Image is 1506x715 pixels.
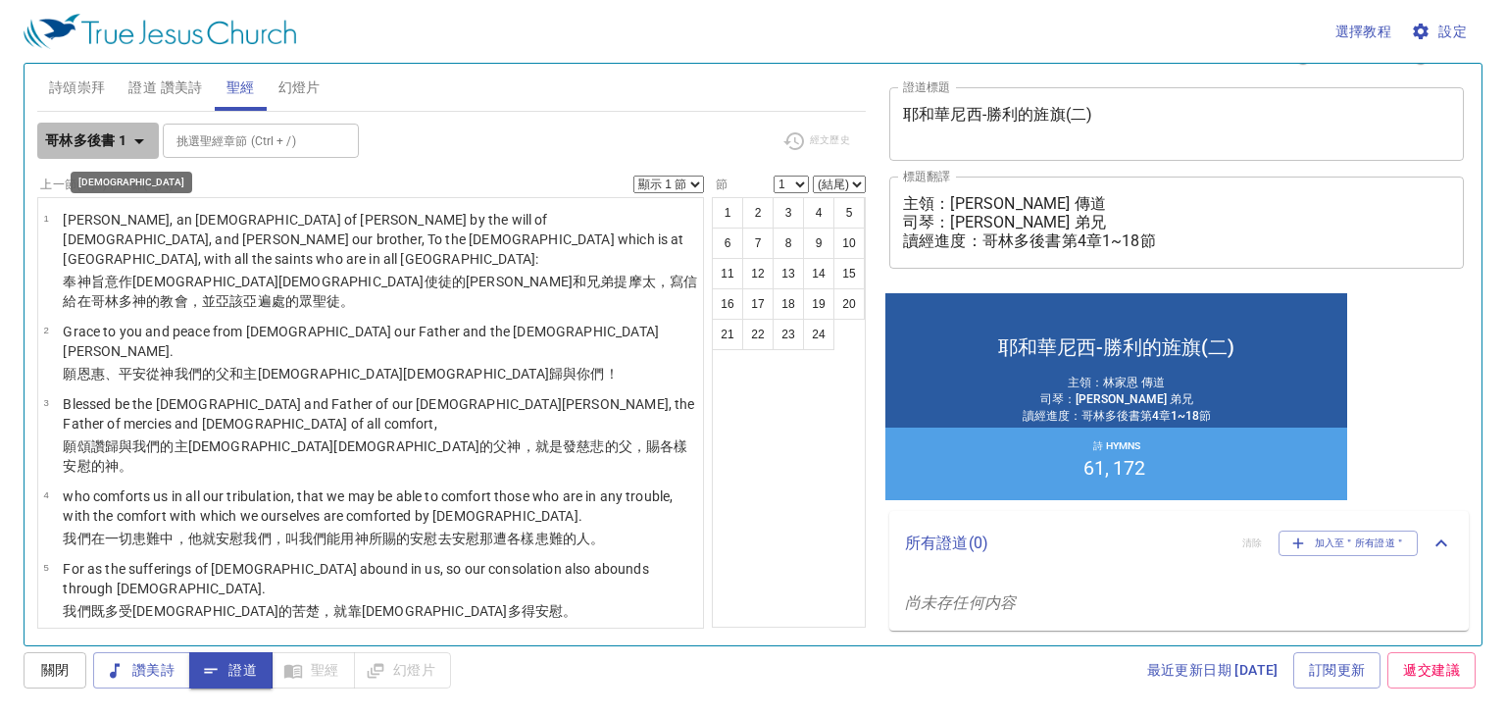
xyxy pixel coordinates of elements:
[605,366,619,382] wg5213: ！
[833,228,865,259] button: 10
[535,531,605,546] wg3956: 患難
[63,210,697,269] p: [PERSON_NAME], an [DEMOGRAPHIC_DATA] of [PERSON_NAME] by the will of [DEMOGRAPHIC_DATA], and [PER...
[63,436,697,476] p: 願頌讚
[146,293,354,309] wg2316: 的教會
[63,272,697,311] p: 奉
[773,319,804,350] button: 23
[91,531,605,546] wg2257: 在
[278,76,321,100] span: 幻燈片
[369,531,605,546] wg2316: 所賜的
[63,438,687,474] wg2424: [DEMOGRAPHIC_DATA]
[410,531,604,546] wg5259: 安慰
[63,438,687,474] wg2128: 歸與我們的
[905,532,1227,555] p: 所有證道 ( 0 )
[1279,531,1419,556] button: 加入至＂所有證道＂
[299,531,604,546] wg1519: 我們
[903,194,1450,250] textarea: 主領：[PERSON_NAME] 傳道 司琴：[PERSON_NAME] 弟兄 讀經進度：哥林多後書第4章1~18節
[742,197,774,229] button: 2
[63,559,697,598] p: For as the sufferings of [DEMOGRAPHIC_DATA] abound in us, so our consolation also abounds through...
[326,531,604,546] wg2248: 能
[362,603,577,619] wg1223: [DEMOGRAPHIC_DATA]
[403,366,618,382] wg2424: [DEMOGRAPHIC_DATA]
[712,288,743,320] button: 16
[189,652,273,689] button: 證道
[833,197,865,229] button: 5
[205,658,257,683] span: 證道
[119,458,132,474] wg2316: 。
[91,458,132,474] wg3874: 的神
[132,531,604,546] wg3956: 患難中
[712,319,743,350] button: 21
[773,288,804,320] button: 18
[1309,658,1366,683] span: 訂閱更新
[128,76,202,100] span: 證道 讚美詩
[45,128,127,153] b: 哥林多後書 1
[549,366,619,382] wg5547: 歸與你們
[438,531,605,546] wg3870: 去安慰
[272,531,605,546] wg2248: ，叫
[188,293,355,309] wg1577: ，並
[507,531,604,546] wg1722: 各樣
[773,228,804,259] button: 8
[803,288,834,320] button: 19
[285,293,355,309] wg3650: 的眾
[24,652,86,689] button: 關閉
[773,197,804,229] button: 3
[905,593,1016,612] i: 尚未存任何内容
[773,258,804,289] button: 13
[63,274,697,309] wg2316: 旨意
[1291,535,1406,552] span: 加入至＂所有證道＂
[1407,14,1475,50] button: 設定
[903,105,1450,142] textarea: 耶和華尼西-勝利的旌旗(二)
[742,228,774,259] button: 7
[216,366,619,382] wg2257: 父
[43,562,48,573] span: 5
[340,531,604,546] wg1410: 用
[63,274,697,309] wg1223: 神
[348,603,577,619] wg2532: 靠
[243,366,618,382] wg2532: 主
[63,438,687,474] wg2257: 主
[535,603,577,619] wg4052: 安慰
[479,531,604,546] wg3870: 那遭
[63,274,697,309] wg2307: 作[DEMOGRAPHIC_DATA]
[803,197,834,229] button: 4
[63,394,697,434] p: Blessed be the [DEMOGRAPHIC_DATA] and Father of our [DEMOGRAPHIC_DATA][PERSON_NAME], the Father o...
[105,603,577,619] wg2531: 多受
[63,529,697,548] p: 我們
[833,288,865,320] button: 20
[320,603,577,619] wg3804: ，就
[1328,14,1400,50] button: 選擇教程
[1415,20,1467,44] span: 設定
[712,258,743,289] button: 11
[175,366,619,382] wg2316: 我們的
[742,319,774,350] button: 22
[278,603,577,619] wg5547: 的苦楚
[803,228,834,259] button: 9
[1387,652,1476,689] a: 遞交建議
[175,531,605,546] wg2347: ，他
[712,179,728,190] label: 節
[146,366,618,382] wg1515: 從
[563,603,577,619] wg3874: 。
[258,293,355,309] wg882: 遍處
[340,293,354,309] wg40: 。
[109,658,175,683] span: 讚美詩
[889,511,1469,576] div: 所有證道(0)清除加入至＂所有證道＂
[37,123,159,159] button: 哥林多後書 1
[43,325,48,335] span: 2
[226,76,255,100] span: 聖經
[63,364,697,383] p: 願恩惠
[1147,658,1279,683] span: 最近更新日期 [DATE]
[160,366,618,382] wg575: 神
[49,76,106,100] span: 詩頌崇拜
[105,531,605,546] wg1909: 一切
[1293,652,1381,689] a: 訂閱更新
[24,14,296,49] img: True Jesus Church
[229,366,618,382] wg3962: 和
